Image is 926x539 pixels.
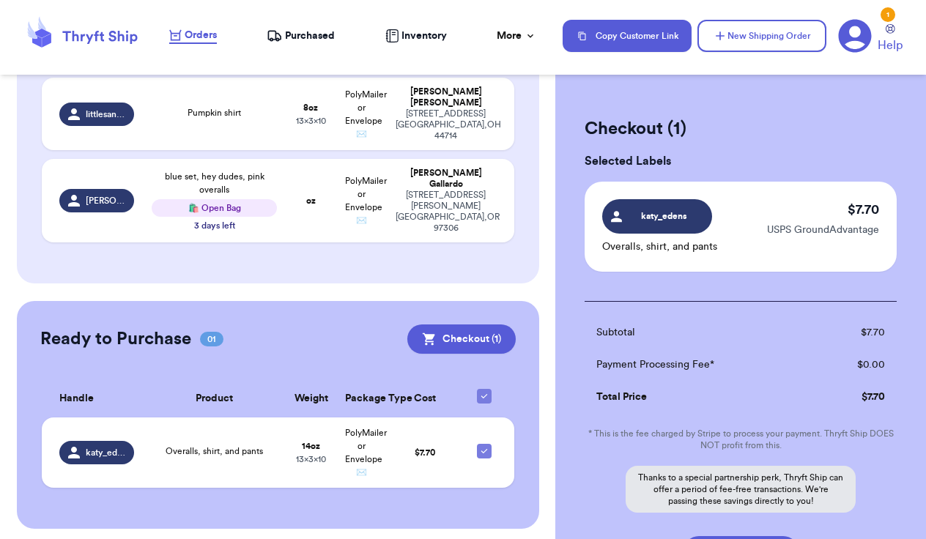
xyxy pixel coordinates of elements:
div: 🛍️ Open Bag [152,199,276,217]
p: Thanks to a special partnership perk, Thryft Ship can offer a period of fee-free transactions. We... [626,466,856,513]
p: USPS GroundAdvantage [767,223,879,237]
span: Pumpkin shirt [188,108,241,117]
a: Purchased [267,29,335,43]
span: PolyMailer or Envelope ✉️ [345,428,387,477]
button: Checkout (1) [407,324,516,354]
th: Product [143,380,285,417]
p: $ 7.70 [848,199,879,220]
span: [PERSON_NAME] [86,195,126,207]
span: Purchased [285,29,335,43]
a: 1 [838,19,872,53]
p: Overalls, shirt, and pants [602,239,717,254]
p: * This is the fee charged by Stripe to process your payment. Thryft Ship DOES NOT profit from this. [585,428,897,451]
span: $ 7.70 [415,448,435,457]
div: [PERSON_NAME] Gallardo [396,168,496,190]
th: Cost [387,380,463,417]
button: Copy Customer Link [563,20,692,52]
span: 13 x 3 x 10 [296,455,326,464]
div: [STREET_ADDRESS] [GEOGRAPHIC_DATA] , OH 44714 [396,108,496,141]
td: $ 7.70 [814,316,897,349]
span: katy_edens [86,447,126,458]
h3: Selected Labels [585,152,897,170]
span: Orders [185,28,217,42]
td: Payment Processing Fee* [585,349,813,381]
td: $ 0.00 [814,349,897,381]
h2: Ready to Purchase [40,327,191,351]
span: PolyMailer or Envelope ✉️ [345,176,387,225]
span: katy_edens [629,209,699,223]
th: Weight [286,380,336,417]
div: 3 days left [194,220,235,231]
button: New Shipping Order [697,20,826,52]
span: littlesandlattesthriftco [86,108,126,120]
a: Help [878,24,903,54]
strong: 8 oz [303,103,318,112]
span: Inventory [401,29,447,43]
td: Total Price [585,381,813,413]
a: Orders [169,28,217,44]
strong: 14 oz [302,442,320,450]
span: Overalls, shirt, and pants [166,447,263,456]
div: [PERSON_NAME] [PERSON_NAME] [396,86,496,108]
div: More [497,29,536,43]
th: Package Type [336,380,387,417]
div: [STREET_ADDRESS][PERSON_NAME] [GEOGRAPHIC_DATA] , OR 97306 [396,190,496,234]
span: 13 x 3 x 10 [296,116,326,125]
h2: Checkout ( 1 ) [585,117,897,141]
span: PolyMailer or Envelope ✉️ [345,90,387,138]
span: 01 [200,332,223,346]
td: Subtotal [585,316,813,349]
div: 1 [881,7,895,22]
span: Help [878,37,903,54]
td: $ 7.70 [814,381,897,413]
a: Inventory [385,29,447,43]
span: blue set, hey dudes, pink overalls [165,172,264,194]
span: Handle [59,391,94,406]
strong: oz [306,196,316,205]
